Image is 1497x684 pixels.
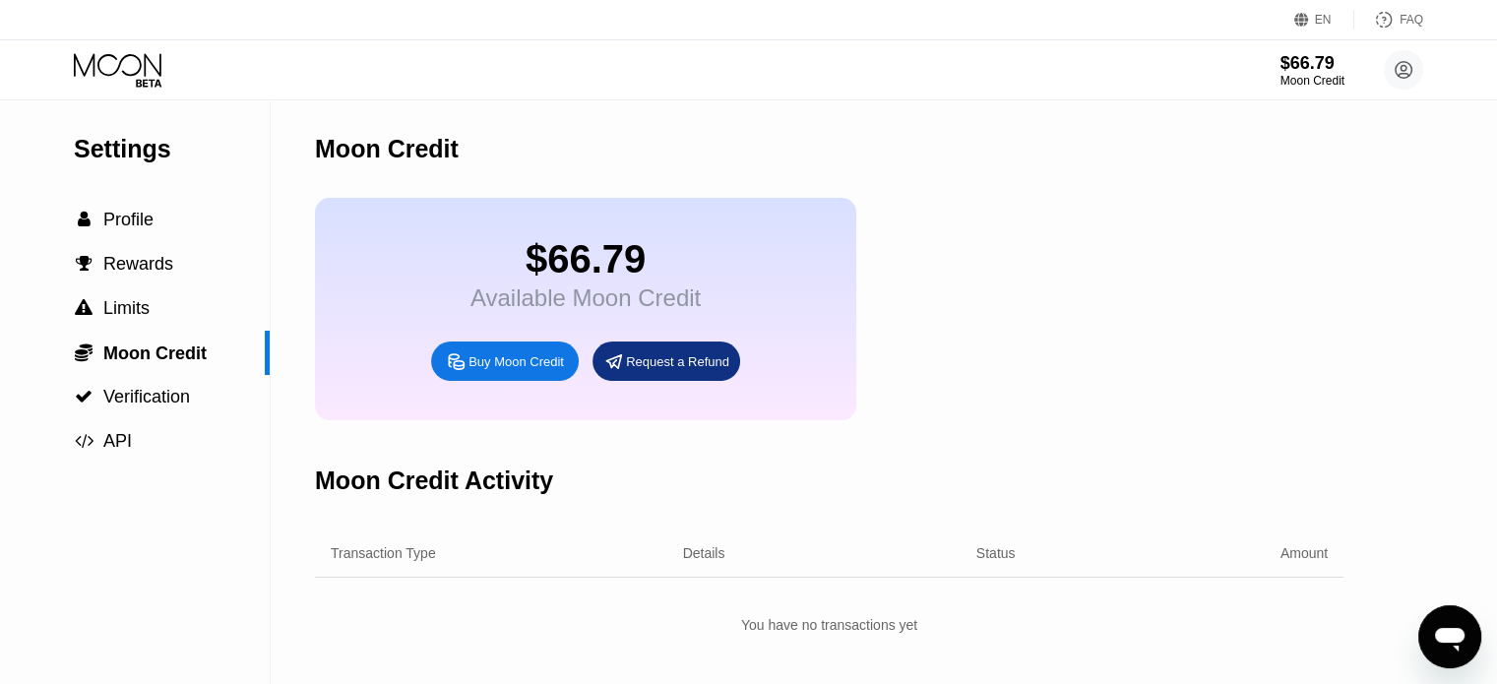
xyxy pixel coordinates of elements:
[75,432,94,450] span: 
[75,342,93,362] span: 
[315,466,553,495] div: Moon Credit Activity
[103,387,190,406] span: Verification
[74,211,94,228] div: 
[1280,53,1344,88] div: $66.79Moon Credit
[1294,10,1354,30] div: EN
[74,432,94,450] div: 
[315,607,1343,643] div: You have no transactions yet
[683,545,725,561] div: Details
[74,299,94,317] div: 
[103,254,173,274] span: Rewards
[74,135,270,163] div: Settings
[1400,13,1423,27] div: FAQ
[1418,605,1481,668] iframe: Button to launch messaging window
[103,431,132,451] span: API
[431,342,579,381] div: Buy Moon Credit
[468,353,564,370] div: Buy Moon Credit
[315,135,459,163] div: Moon Credit
[1315,13,1332,27] div: EN
[331,545,436,561] div: Transaction Type
[1280,53,1344,74] div: $66.79
[75,388,93,405] span: 
[76,255,93,273] span: 
[75,299,93,317] span: 
[103,298,150,318] span: Limits
[78,211,91,228] span: 
[74,388,94,405] div: 
[103,343,207,363] span: Moon Credit
[593,342,740,381] div: Request a Refund
[74,342,94,362] div: 
[1280,545,1328,561] div: Amount
[470,284,701,312] div: Available Moon Credit
[626,353,729,370] div: Request a Refund
[1280,74,1344,88] div: Moon Credit
[103,210,154,229] span: Profile
[1354,10,1423,30] div: FAQ
[74,255,94,273] div: 
[976,545,1016,561] div: Status
[470,237,701,281] div: $66.79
